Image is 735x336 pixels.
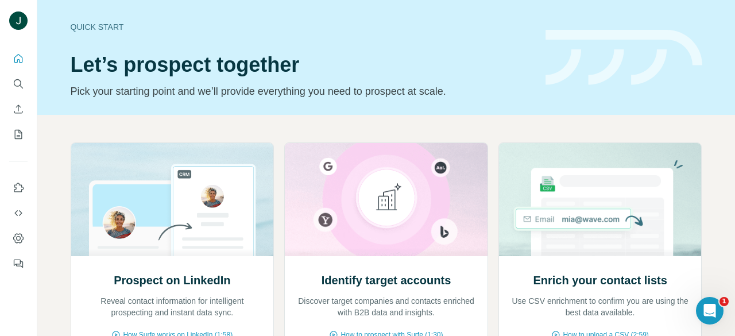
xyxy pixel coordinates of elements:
[546,30,702,86] img: banner
[71,143,274,256] img: Prospect on LinkedIn
[9,203,28,223] button: Use Surfe API
[9,48,28,69] button: Quick start
[9,228,28,249] button: Dashboard
[114,272,230,288] h2: Prospect on LinkedIn
[83,295,262,318] p: Reveal contact information for intelligent prospecting and instant data sync.
[296,295,476,318] p: Discover target companies and contacts enriched with B2B data and insights.
[719,297,729,306] span: 1
[9,99,28,119] button: Enrich CSV
[71,53,532,76] h1: Let’s prospect together
[284,143,488,256] img: Identify target accounts
[9,11,28,30] img: Avatar
[696,297,724,325] iframe: Intercom live chat
[498,143,702,256] img: Enrich your contact lists
[9,74,28,94] button: Search
[533,272,667,288] h2: Enrich your contact lists
[9,124,28,145] button: My lists
[9,177,28,198] button: Use Surfe on LinkedIn
[510,295,690,318] p: Use CSV enrichment to confirm you are using the best data available.
[71,83,532,99] p: Pick your starting point and we’ll provide everything you need to prospect at scale.
[9,253,28,274] button: Feedback
[71,21,532,33] div: Quick start
[322,272,451,288] h2: Identify target accounts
